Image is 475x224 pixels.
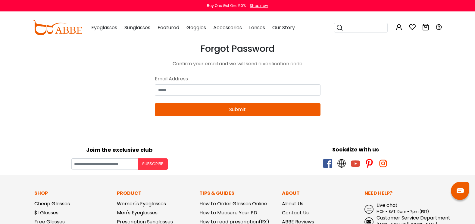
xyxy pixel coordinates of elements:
a: $1 Glasses [34,209,58,216]
span: Accessories [213,24,242,31]
img: abbeglasses.com [33,20,82,35]
input: Your email [71,158,138,170]
span: Goggles [186,24,206,31]
div: Joim the exclusive club [5,145,235,154]
p: Tips & Guides [199,190,276,197]
span: Our Story [272,24,295,31]
div: Socialize with us [241,145,471,154]
a: How to Order Glasses Online [199,200,267,207]
a: Live chat MON - SAT: 9am - 7pm (PST) [364,202,441,214]
a: Contact Us [282,209,309,216]
span: Customer Service Department [377,214,450,221]
span: facebook [323,159,332,168]
span: pinterest [365,159,374,168]
a: Shop now [247,3,268,8]
span: Featured [158,24,179,31]
span: twitter [337,159,346,168]
span: youtube [351,159,360,168]
img: chat [457,188,464,193]
a: About Us [282,200,303,207]
div: Buy One Get One 50% [207,3,246,8]
p: Shop [34,190,111,197]
span: Sunglasses [124,24,150,31]
span: Lenses [249,24,265,31]
a: Men's Eyeglasses [117,209,158,216]
a: How to Measure Your PD [199,209,257,216]
span: instagram [379,159,388,168]
h3: Forgot Password [155,43,320,54]
span: MON - SAT: 9am - 7pm (PST) [377,209,429,214]
div: Shop now [250,3,268,8]
span: Live chat [377,202,398,209]
span: Eyeglasses [91,24,117,31]
a: Women's Eyeglasses [117,200,166,207]
div: Email Address [155,73,320,84]
p: About [282,190,358,197]
div: Confirm your email and we will send a verification code [155,60,320,67]
button: Subscribe [138,158,168,170]
p: Need Help? [364,190,441,197]
p: Product [117,190,193,197]
button: Submit [155,103,320,116]
a: Cheap Glasses [34,200,70,207]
